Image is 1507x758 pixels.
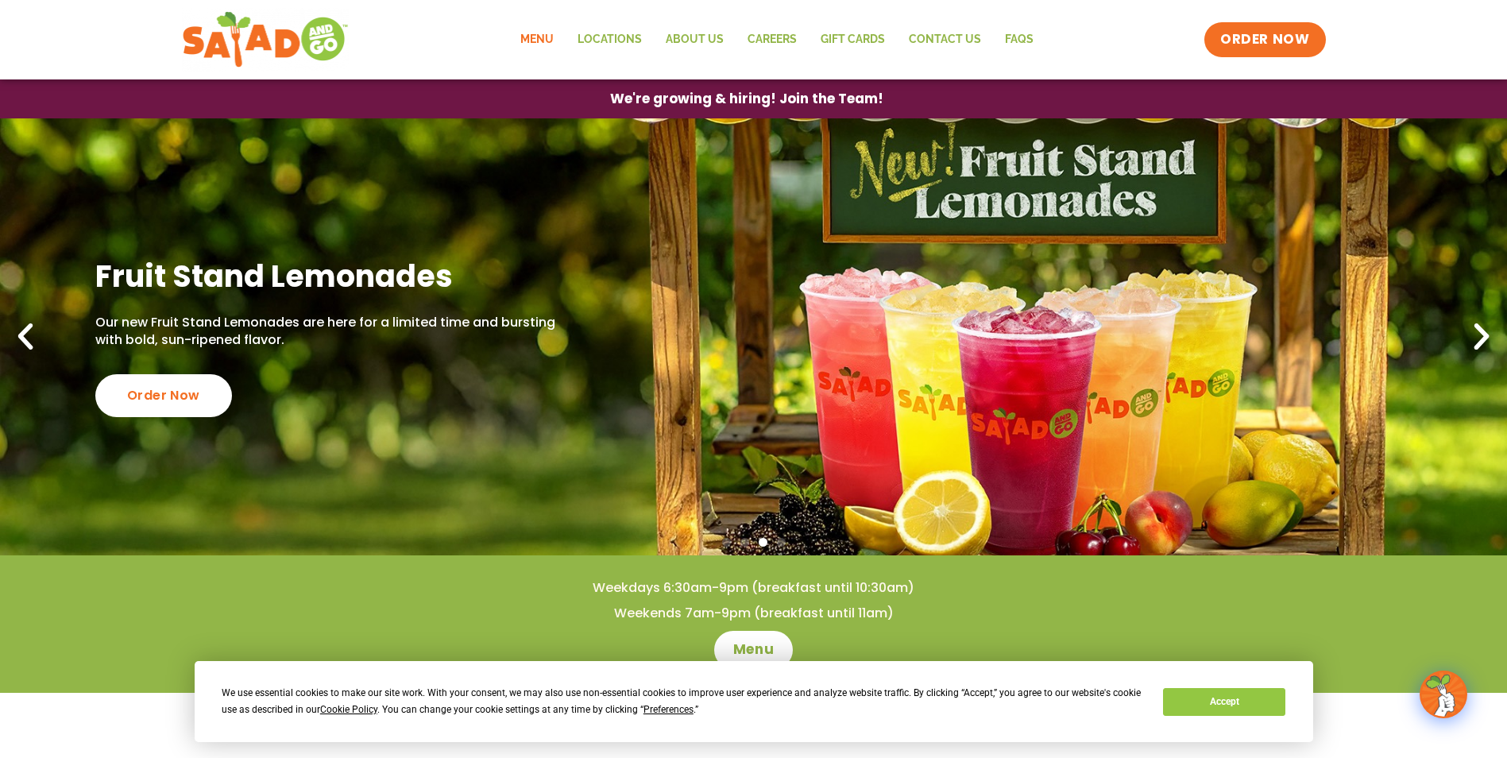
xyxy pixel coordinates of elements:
nav: Menu [508,21,1045,58]
h4: Weekends 7am-9pm (breakfast until 11am) [32,605,1475,622]
a: ORDER NOW [1204,22,1325,57]
div: Next slide [1464,319,1499,354]
a: Menu [508,21,566,58]
a: About Us [654,21,736,58]
span: ORDER NOW [1220,30,1309,49]
span: Preferences [643,704,694,715]
p: Our new Fruit Stand Lemonades are here for a limited time and bursting with bold, sun-ripened fla... [95,314,561,350]
div: We use essential cookies to make our site work. With your consent, we may also use non-essential ... [222,685,1144,718]
span: Go to slide 3 [759,538,767,547]
h2: Fruit Stand Lemonades [95,257,561,296]
div: Cookie Consent Prompt [195,661,1313,742]
span: Go to slide 2 [740,538,749,547]
img: new-SAG-logo-768×292 [182,8,350,72]
button: Accept [1163,688,1285,716]
div: Order Now [95,374,232,417]
h4: Weekdays 6:30am-9pm (breakfast until 10:30am) [32,579,1475,597]
div: Previous slide [8,319,43,354]
span: Go to slide 1 [722,538,731,547]
span: Menu [733,640,774,659]
a: Careers [736,21,809,58]
a: GIFT CARDS [809,21,897,58]
span: Cookie Policy [320,704,377,715]
a: We're growing & hiring! Join the Team! [586,80,907,118]
a: Menu [714,631,793,669]
a: Contact Us [897,21,993,58]
span: We're growing & hiring! Join the Team! [610,92,883,106]
a: FAQs [993,21,1045,58]
a: Locations [566,21,654,58]
span: Go to slide 4 [777,538,786,547]
img: wpChatIcon [1421,672,1466,717]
